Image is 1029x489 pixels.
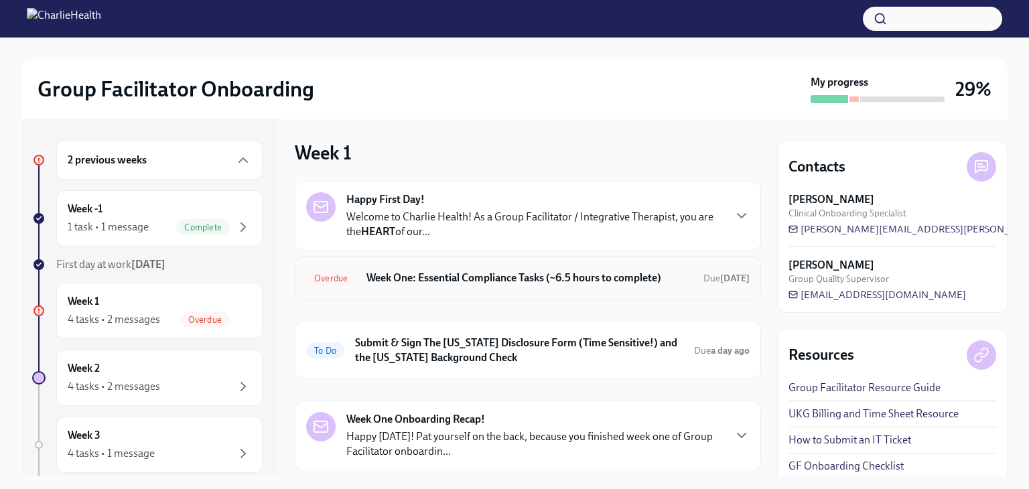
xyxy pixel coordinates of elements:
a: [EMAIL_ADDRESS][DOMAIN_NAME] [788,288,966,301]
span: Overdue [306,273,356,283]
h6: Week 1 [68,294,99,309]
h2: Group Facilitator Onboarding [38,76,314,102]
div: 4 tasks • 1 message [68,446,155,461]
h3: Week 1 [295,141,352,165]
strong: [DATE] [720,273,750,284]
h6: Week -1 [68,202,102,216]
a: Week 14 tasks • 2 messagesOverdue [32,283,263,339]
a: Week -11 task • 1 messageComplete [32,190,263,247]
h4: Resources [788,345,854,365]
span: September 11th, 2025 09:00 [694,344,750,357]
a: UKG Billing and Time Sheet Resource [788,407,959,421]
h6: Week 3 [68,428,100,443]
strong: [PERSON_NAME] [788,258,874,273]
div: 4 tasks • 2 messages [68,379,160,394]
strong: My progress [811,75,868,90]
img: CharlieHealth [27,8,101,29]
span: Due [694,345,750,356]
p: Happy [DATE]! Pat yourself on the back, because you finished week one of Group Facilitator onboar... [346,429,723,459]
a: How to Submit an IT Ticket [788,433,911,447]
strong: [DATE] [131,258,165,271]
a: To DoSubmit & Sign The [US_STATE] Disclosure Form (Time Sensitive!) and the [US_STATE] Background... [306,333,750,368]
div: 2 previous weeks [56,141,263,180]
h3: 29% [955,77,991,101]
strong: HEART [361,225,395,238]
strong: a day ago [711,345,750,356]
strong: [PERSON_NAME] [788,192,874,207]
h6: 2 previous weeks [68,153,147,167]
span: To Do [306,346,344,356]
a: Group Facilitator Resource Guide [788,380,941,395]
span: Due [703,273,750,284]
h6: Submit & Sign The [US_STATE] Disclosure Form (Time Sensitive!) and the [US_STATE] Background Check [355,336,683,365]
a: Week 24 tasks • 2 messages [32,350,263,406]
strong: Week One Onboarding Recap! [346,412,485,427]
span: Overdue [180,315,230,325]
div: 4 tasks • 2 messages [68,312,160,327]
div: 1 task • 1 message [68,220,149,234]
h6: Week 2 [68,361,100,376]
span: First day at work [56,258,165,271]
a: GF Onboarding Checklist [788,459,904,474]
span: Clinical Onboarding Specialist [788,207,906,220]
span: September 9th, 2025 09:00 [703,272,750,285]
strong: Happy First Day! [346,192,425,207]
span: Complete [176,222,230,232]
a: Week 34 tasks • 1 message [32,417,263,473]
h6: Week One: Essential Compliance Tasks (~6.5 hours to complete) [366,271,693,285]
a: OverdueWeek One: Essential Compliance Tasks (~6.5 hours to complete)Due[DATE] [306,267,750,289]
h4: Contacts [788,157,845,177]
span: Group Quality Supervisor [788,273,889,285]
p: Welcome to Charlie Health! As a Group Facilitator / Integrative Therapist, you are the of our... [346,210,723,239]
a: First day at work[DATE] [32,257,263,272]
